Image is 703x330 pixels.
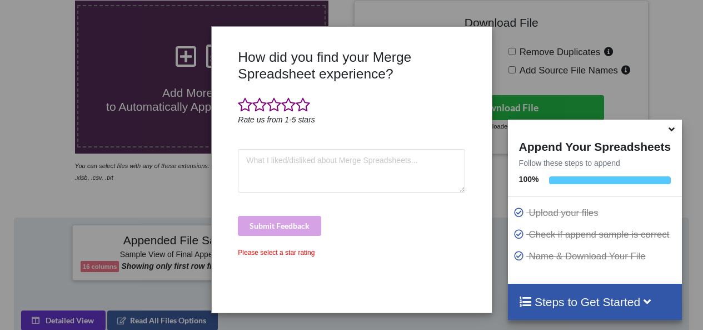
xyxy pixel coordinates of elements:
b: 100 % [519,175,539,184]
h4: Steps to Get Started [519,295,671,309]
p: Name & Download Your File [513,249,679,263]
h4: Append Your Spreadsheets [508,137,682,154]
div: Please select a star rating [238,248,465,258]
p: Upload your files [513,206,679,220]
i: Rate us from 1-5 stars [238,115,315,124]
p: Check if append sample is correct [513,228,679,242]
p: Follow these steps to append [508,157,682,169]
h3: How did you find your Merge Spreadsheet experience? [238,49,465,82]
